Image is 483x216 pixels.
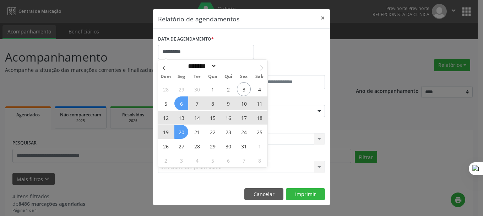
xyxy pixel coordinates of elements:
span: Outubro 8, 2025 [206,96,219,110]
input: Year [217,62,240,70]
span: Outubro 24, 2025 [237,125,251,139]
span: Outubro 15, 2025 [206,111,219,125]
span: Novembro 2, 2025 [159,153,173,167]
span: Outubro 25, 2025 [253,125,266,139]
span: Outubro 5, 2025 [159,96,173,110]
span: Outubro 4, 2025 [253,82,266,96]
span: Novembro 1, 2025 [253,139,266,153]
button: Close [316,9,330,27]
span: Seg [174,74,189,79]
label: ATÉ [243,64,325,75]
span: Outubro 30, 2025 [221,139,235,153]
span: Sex [236,74,252,79]
span: Outubro 3, 2025 [237,82,251,96]
span: Novembro 7, 2025 [237,153,251,167]
span: Dom [158,74,174,79]
span: Setembro 29, 2025 [174,82,188,96]
span: Outubro 11, 2025 [253,96,266,110]
h5: Relatório de agendamentos [158,14,239,23]
span: Outubro 21, 2025 [190,125,204,139]
span: Outubro 28, 2025 [190,139,204,153]
span: Sáb [252,74,267,79]
span: Novembro 3, 2025 [174,153,188,167]
button: Imprimir [286,188,325,200]
span: Outubro 9, 2025 [221,96,235,110]
span: Outubro 12, 2025 [159,111,173,125]
span: Outubro 6, 2025 [174,96,188,110]
span: Outubro 10, 2025 [237,96,251,110]
span: Ter [189,74,205,79]
span: Outubro 1, 2025 [206,82,219,96]
select: Month [185,62,217,70]
span: Novembro 8, 2025 [253,153,266,167]
span: Novembro 5, 2025 [206,153,219,167]
span: Outubro 29, 2025 [206,139,219,153]
span: Novembro 6, 2025 [221,153,235,167]
span: Outubro 14, 2025 [190,111,204,125]
span: Outubro 26, 2025 [159,139,173,153]
span: Outubro 23, 2025 [221,125,235,139]
span: Setembro 28, 2025 [159,82,173,96]
span: Outubro 13, 2025 [174,111,188,125]
button: Cancelar [244,188,283,200]
span: Outubro 31, 2025 [237,139,251,153]
span: Outubro 16, 2025 [221,111,235,125]
span: Outubro 17, 2025 [237,111,251,125]
span: Outubro 27, 2025 [174,139,188,153]
span: Outubro 20, 2025 [174,125,188,139]
span: Setembro 30, 2025 [190,82,204,96]
span: Qui [221,74,236,79]
span: Qua [205,74,221,79]
span: Novembro 4, 2025 [190,153,204,167]
span: Outubro 18, 2025 [253,111,266,125]
span: Outubro 2, 2025 [221,82,235,96]
label: DATA DE AGENDAMENTO [158,34,214,45]
span: Outubro 19, 2025 [159,125,173,139]
span: Outubro 7, 2025 [190,96,204,110]
span: Outubro 22, 2025 [206,125,219,139]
